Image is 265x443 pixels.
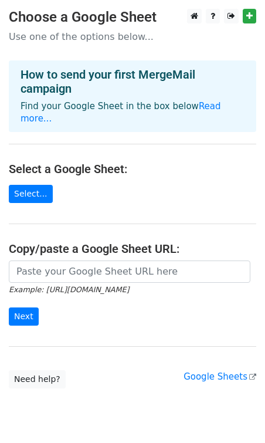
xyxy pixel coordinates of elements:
a: Google Sheets [184,371,256,382]
input: Paste your Google Sheet URL here [9,261,250,283]
a: Read more... [21,101,221,124]
h3: Choose a Google Sheet [9,9,256,26]
h4: Select a Google Sheet: [9,162,256,176]
a: Need help? [9,370,66,388]
h4: Copy/paste a Google Sheet URL: [9,242,256,256]
p: Find your Google Sheet in the box below [21,100,244,125]
input: Next [9,307,39,326]
h4: How to send your first MergeMail campaign [21,67,244,96]
a: Select... [9,185,53,203]
p: Use one of the options below... [9,31,256,43]
small: Example: [URL][DOMAIN_NAME] [9,285,129,294]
